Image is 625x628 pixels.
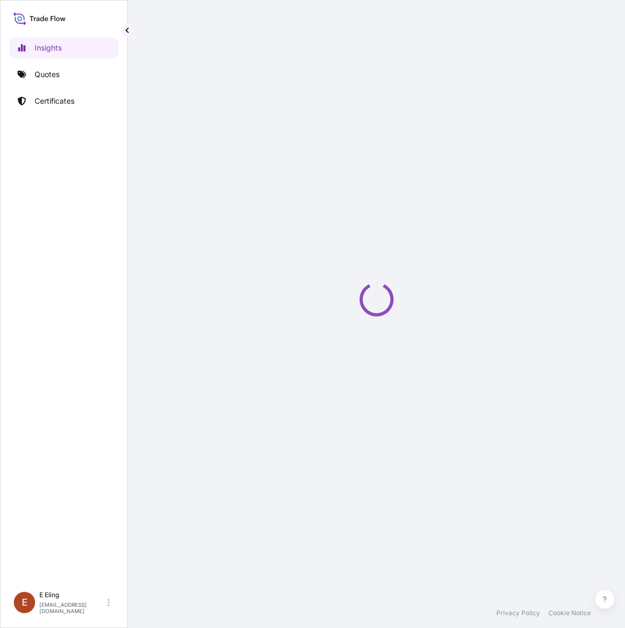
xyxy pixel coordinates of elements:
[9,37,119,58] a: Insights
[35,96,74,106] p: Certificates
[496,609,540,617] a: Privacy Policy
[35,43,62,53] p: Insights
[9,90,119,112] a: Certificates
[9,64,119,85] a: Quotes
[548,609,591,617] a: Cookie Notice
[35,69,60,80] p: Quotes
[39,601,105,614] p: [EMAIL_ADDRESS][DOMAIN_NAME]
[22,597,28,608] span: E
[39,591,105,599] p: E Eling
